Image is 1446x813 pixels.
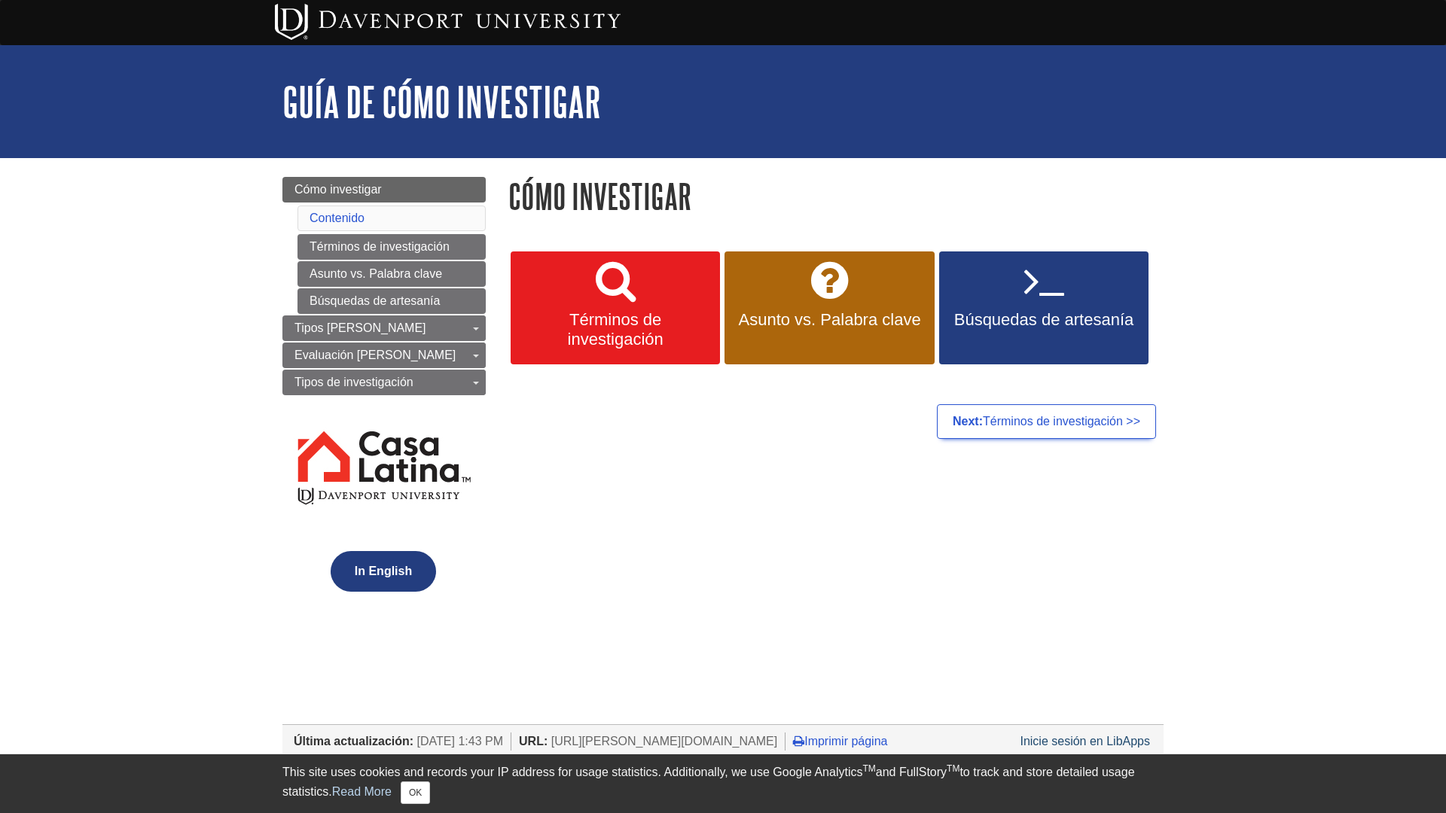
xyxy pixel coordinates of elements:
[417,735,503,748] span: [DATE] 1:43 PM
[275,4,621,40] img: Davenport University
[551,735,778,748] span: [URL][PERSON_NAME][DOMAIN_NAME]
[939,251,1149,364] a: Búsquedas de artesanía
[508,177,1164,215] h1: Cómo investigar
[725,251,934,364] a: Asunto vs. Palabra clave
[282,370,486,395] a: Tipos de investigación
[522,310,709,349] span: Términos de investigación
[294,183,382,196] span: Cómo investigar
[331,551,436,592] button: In English
[793,735,804,747] i: Imprimir página
[282,763,1164,804] div: This site uses cookies and records your IP address for usage statistics. Additionally, we use Goo...
[937,404,1156,439] a: Next:Términos de investigación >>
[519,735,548,748] span: URL:
[282,78,601,125] a: Guía de cómo investigar
[947,763,959,774] sup: TM
[294,321,426,334] span: Tipos [PERSON_NAME]
[294,735,413,748] span: Última actualización:
[401,781,430,804] button: Close
[282,343,486,368] a: Evaluación [PERSON_NAME]
[297,288,486,314] a: Búsquedas de artesanía
[294,349,456,361] span: Evaluación [PERSON_NAME]
[1020,735,1150,748] a: Inicie sesión en LibApps
[282,177,486,617] div: Guide Page Menu
[282,177,486,202] a: Cómo investigar
[297,234,486,260] a: Términos de investigación
[793,735,887,748] a: Imprimir página
[297,261,486,287] a: Asunto vs. Palabra clave
[282,315,486,341] a: Tipos [PERSON_NAME]
[1057,753,1150,766] a: Report a problem
[736,310,923,330] span: Asunto vs. Palabra clave
[294,376,413,388] span: Tipos de investigación
[862,763,875,774] sup: TM
[511,251,720,364] a: Términos de investigación
[950,310,1137,330] span: Búsquedas de artesanía
[310,212,365,224] a: Contenido
[327,565,440,577] a: In English
[332,785,392,798] a: Read More
[953,415,983,428] strong: Next:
